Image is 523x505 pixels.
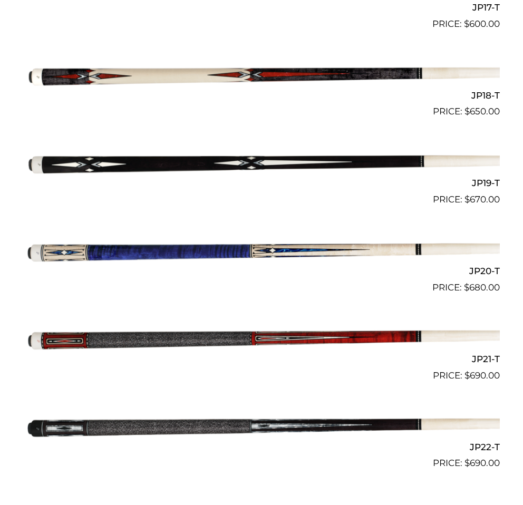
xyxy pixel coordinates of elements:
[23,123,500,202] img: JP19-T
[464,370,500,381] bdi: 690.00
[23,123,500,206] a: JP19-T $670.00
[23,387,500,466] img: JP22-T
[464,194,500,205] bdi: 670.00
[23,299,500,378] img: JP21-T
[23,35,500,114] img: JP18-T
[464,370,470,381] span: $
[464,458,500,468] bdi: 690.00
[464,194,470,205] span: $
[464,282,500,293] bdi: 680.00
[23,211,500,290] img: JP20-T
[23,211,500,294] a: JP20-T $680.00
[464,18,500,29] bdi: 600.00
[23,387,500,470] a: JP22-T $690.00
[464,458,470,468] span: $
[23,35,500,119] a: JP18-T $650.00
[464,18,469,29] span: $
[464,282,469,293] span: $
[464,106,500,116] bdi: 650.00
[464,106,470,116] span: $
[23,299,500,382] a: JP21-T $690.00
